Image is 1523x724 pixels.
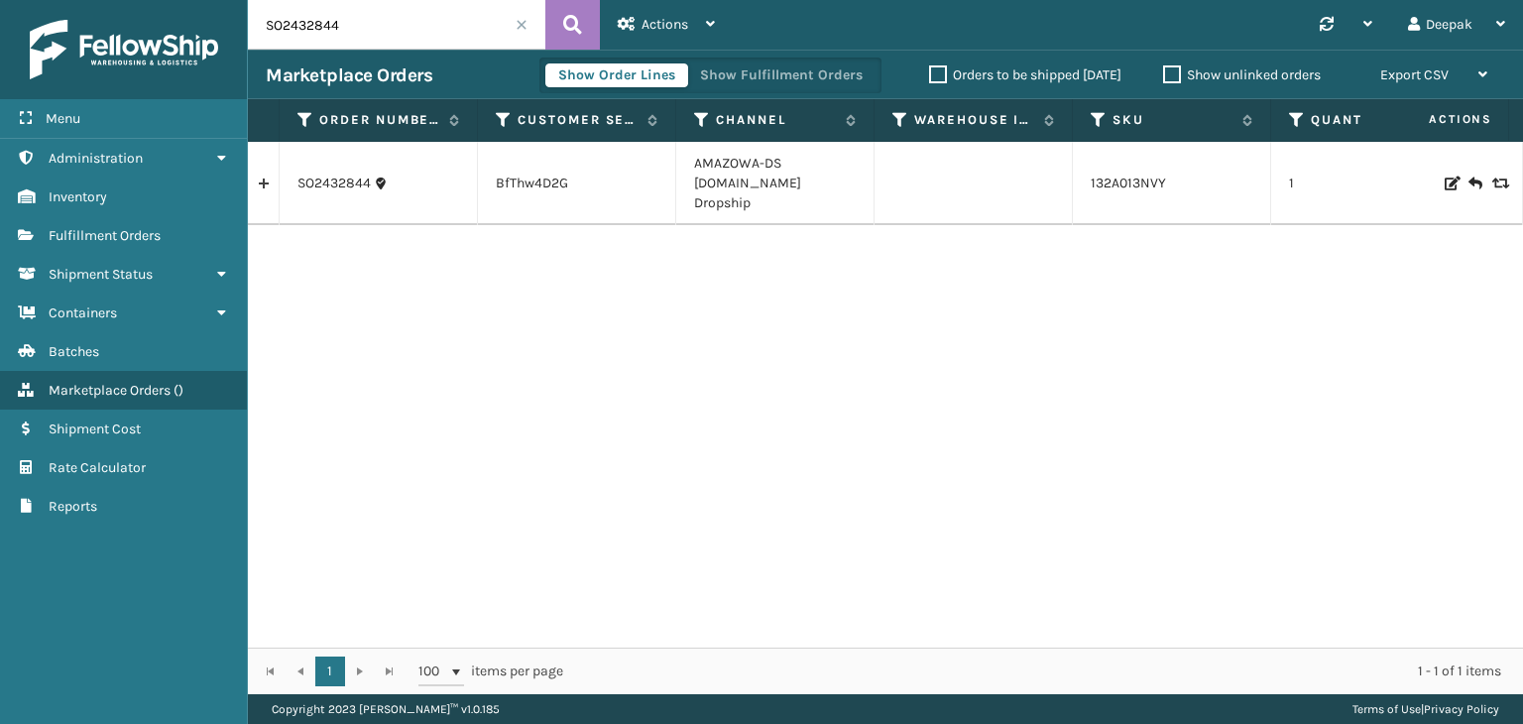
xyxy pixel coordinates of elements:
span: Actions [642,16,688,33]
h3: Marketplace Orders [266,63,432,87]
span: ( ) [174,382,183,399]
td: 1 [1271,142,1469,225]
label: Customer Service Order Number [518,111,638,129]
span: Export CSV [1380,66,1449,83]
label: Orders to be shipped [DATE] [929,66,1121,83]
span: Actions [1366,103,1504,136]
i: Create Return Label [1468,174,1480,193]
td: AMAZOWA-DS [DOMAIN_NAME] Dropship [676,142,875,225]
a: Terms of Use [1352,702,1421,716]
label: Order Number [319,111,439,129]
span: Inventory [49,188,107,205]
td: BfThw4D2G [478,142,676,225]
i: Edit [1445,177,1457,190]
div: 1 - 1 of 1 items [591,662,1501,681]
span: Reports [49,498,97,515]
span: Rate Calculator [49,459,146,476]
span: Shipment Status [49,266,153,283]
span: Containers [49,304,117,321]
span: items per page [418,657,563,686]
span: Batches [49,343,99,360]
label: Channel [716,111,836,129]
span: 100 [418,662,448,681]
span: Shipment Cost [49,421,141,437]
a: Privacy Policy [1424,702,1499,716]
label: Warehouse Information [914,111,1034,129]
label: Quantity [1311,111,1431,129]
img: logo [30,20,218,79]
a: SO2432844 [297,174,371,193]
p: Copyright 2023 [PERSON_NAME]™ v 1.0.185 [272,694,500,724]
label: SKU [1113,111,1232,129]
span: Marketplace Orders [49,382,171,399]
span: Menu [46,110,80,127]
div: | [1352,694,1499,724]
button: Show Order Lines [545,63,688,87]
label: Show unlinked orders [1163,66,1321,83]
a: 132A013NVY [1091,175,1166,191]
i: Replace [1492,177,1504,190]
a: 1 [315,657,345,686]
span: Administration [49,150,143,167]
span: Fulfillment Orders [49,227,161,244]
button: Show Fulfillment Orders [687,63,876,87]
